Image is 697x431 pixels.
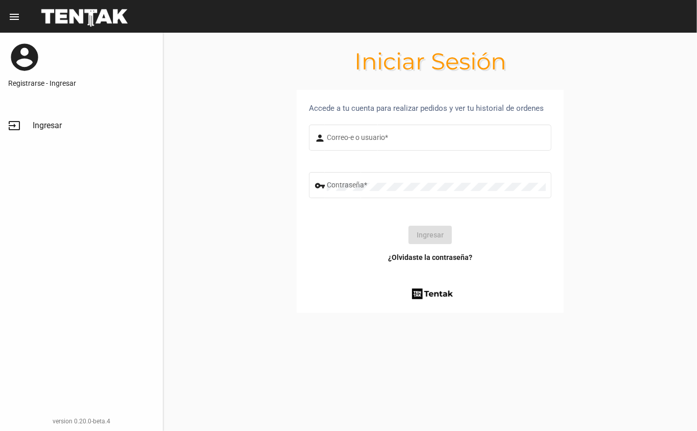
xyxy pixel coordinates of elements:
[315,132,327,145] mat-icon: person
[8,119,20,132] mat-icon: input
[315,180,327,192] mat-icon: vpn_key
[8,41,41,74] mat-icon: account_circle
[8,78,155,88] a: Registrarse - Ingresar
[163,53,697,69] h1: Iniciar Sesión
[8,416,155,426] div: version 0.20.0-beta.4
[408,226,452,244] button: Ingresar
[33,121,62,131] span: Ingresar
[8,11,20,23] mat-icon: menu
[411,287,454,301] img: tentak-firm.png
[388,252,472,262] a: ¿Olvidaste la contraseña?
[309,102,551,114] div: Accede a tu cuenta para realizar pedidos y ver tu historial de ordenes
